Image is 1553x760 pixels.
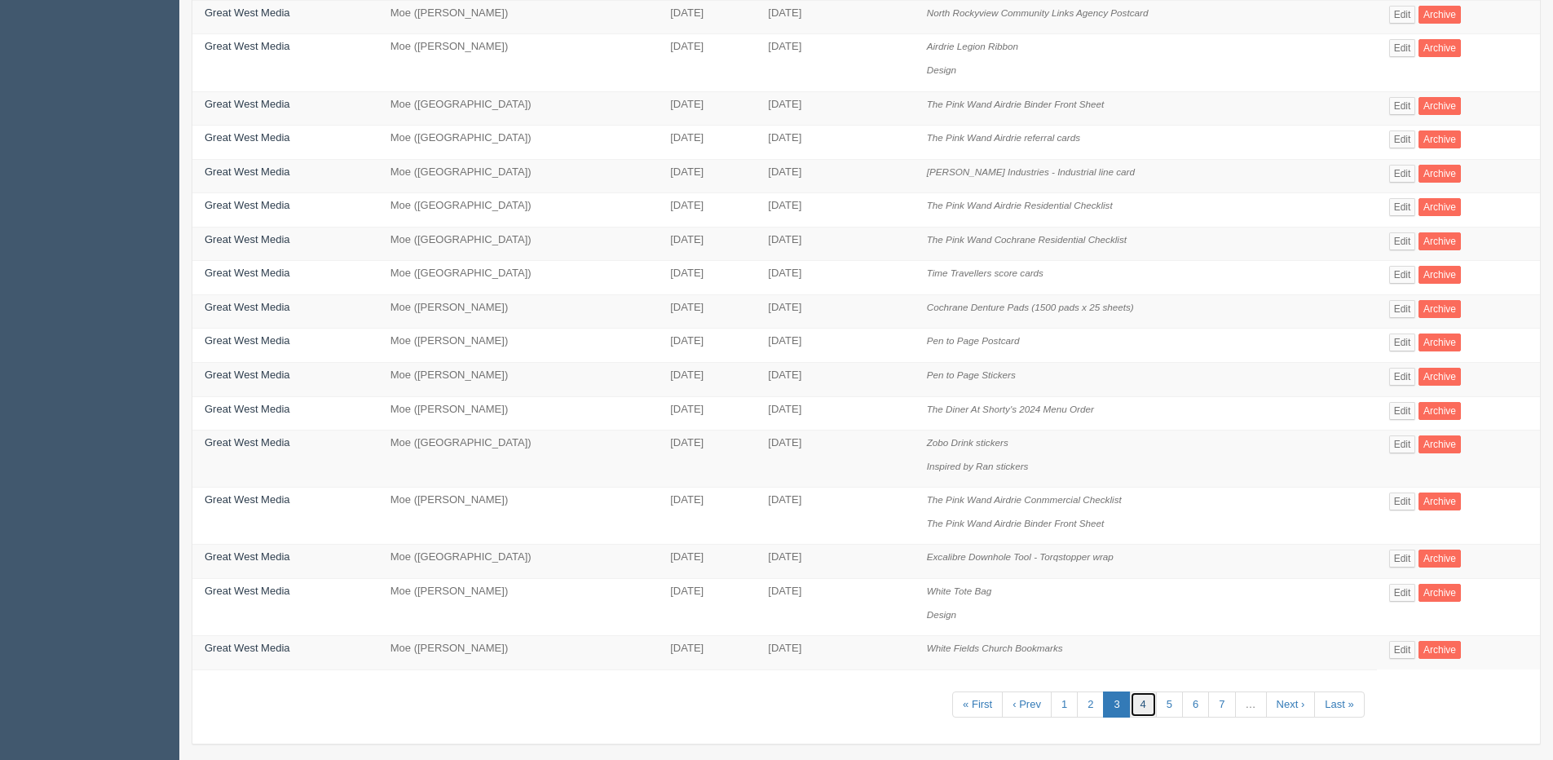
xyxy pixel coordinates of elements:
[378,431,658,488] td: Moe ([GEOGRAPHIC_DATA])
[927,369,1016,380] i: Pen to Page Stickers
[378,294,658,329] td: Moe ([PERSON_NAME])
[927,643,1063,653] i: White Fields Church Bookmarks
[378,578,658,635] td: Moe ([PERSON_NAME])
[756,34,914,91] td: [DATE]
[658,431,756,488] td: [DATE]
[205,334,290,347] a: Great West Media
[1389,641,1416,659] a: Edit
[1418,97,1461,115] a: Archive
[205,493,290,506] a: Great West Media
[756,488,914,545] td: [DATE]
[1389,266,1416,284] a: Edit
[658,636,756,670] td: [DATE]
[1389,493,1416,510] a: Edit
[205,98,290,110] a: Great West Media
[1389,232,1416,250] a: Edit
[658,545,756,579] td: [DATE]
[378,545,658,579] td: Moe ([GEOGRAPHIC_DATA])
[658,329,756,363] td: [DATE]
[378,227,658,261] td: Moe ([GEOGRAPHIC_DATA])
[1389,435,1416,453] a: Edit
[658,34,756,91] td: [DATE]
[1418,402,1461,420] a: Archive
[927,7,1149,18] i: North Rockyview Community Links Agency Postcard
[756,329,914,363] td: [DATE]
[658,396,756,431] td: [DATE]
[1130,692,1157,718] a: 4
[1418,130,1461,148] a: Archive
[927,64,956,75] i: Design
[658,126,756,160] td: [DATE]
[378,34,658,91] td: Moe ([PERSON_NAME])
[927,335,1020,346] i: Pen to Page Postcard
[658,261,756,295] td: [DATE]
[1418,368,1461,386] a: Archive
[1418,300,1461,318] a: Archive
[378,193,658,228] td: Moe ([GEOGRAPHIC_DATA])
[658,91,756,126] td: [DATE]
[378,91,658,126] td: Moe ([GEOGRAPHIC_DATA])
[927,302,1134,312] i: Cochrane Denture Pads (1500 pads x 25 sheets)
[1418,39,1461,57] a: Archive
[927,585,991,596] i: White Tote Bag
[378,363,658,397] td: Moe ([PERSON_NAME])
[205,550,290,563] a: Great West Media
[756,91,914,126] td: [DATE]
[952,692,1003,718] a: « First
[927,609,956,620] i: Design
[1389,300,1416,318] a: Edit
[1389,97,1416,115] a: Edit
[927,461,1029,471] i: Inspired by Ran stickers
[378,159,658,193] td: Moe ([GEOGRAPHIC_DATA])
[1389,6,1416,24] a: Edit
[1156,692,1183,718] a: 5
[1418,550,1461,568] a: Archive
[756,227,914,261] td: [DATE]
[927,437,1008,448] i: Zobo Drink stickers
[658,159,756,193] td: [DATE]
[1418,334,1461,351] a: Archive
[1389,584,1416,602] a: Edit
[378,261,658,295] td: Moe ([GEOGRAPHIC_DATA])
[756,126,914,160] td: [DATE]
[1418,584,1461,602] a: Archive
[756,396,914,431] td: [DATE]
[1235,692,1267,718] a: …
[1077,692,1104,718] a: 2
[205,199,290,211] a: Great West Media
[927,166,1135,177] i: [PERSON_NAME] Industries - Industrial line card
[1418,6,1461,24] a: Archive
[205,585,290,597] a: Great West Media
[658,227,756,261] td: [DATE]
[1389,550,1416,568] a: Edit
[205,267,290,279] a: Great West Media
[1266,692,1316,718] a: Next ›
[205,7,290,19] a: Great West Media
[1389,334,1416,351] a: Edit
[756,193,914,228] td: [DATE]
[756,294,914,329] td: [DATE]
[1389,402,1416,420] a: Edit
[756,636,914,670] td: [DATE]
[205,301,290,313] a: Great West Media
[1051,692,1078,718] a: 1
[378,329,658,363] td: Moe ([PERSON_NAME])
[1418,165,1461,183] a: Archive
[205,233,290,245] a: Great West Media
[658,294,756,329] td: [DATE]
[1002,692,1052,718] a: ‹ Prev
[205,40,290,52] a: Great West Media
[927,267,1043,278] i: Time Travellers score cards
[1389,130,1416,148] a: Edit
[927,518,1105,528] i: The Pink Wand Airdrie Binder Front Sheet
[658,363,756,397] td: [DATE]
[756,578,914,635] td: [DATE]
[927,551,1114,562] i: Excalibre Downhole Tool - Torqstopper wrap
[927,200,1113,210] i: The Pink Wand Airdrie Residential Checklist
[1103,692,1130,718] a: 3
[756,159,914,193] td: [DATE]
[205,131,290,144] a: Great West Media
[1208,692,1235,718] a: 7
[1418,266,1461,284] a: Archive
[658,193,756,228] td: [DATE]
